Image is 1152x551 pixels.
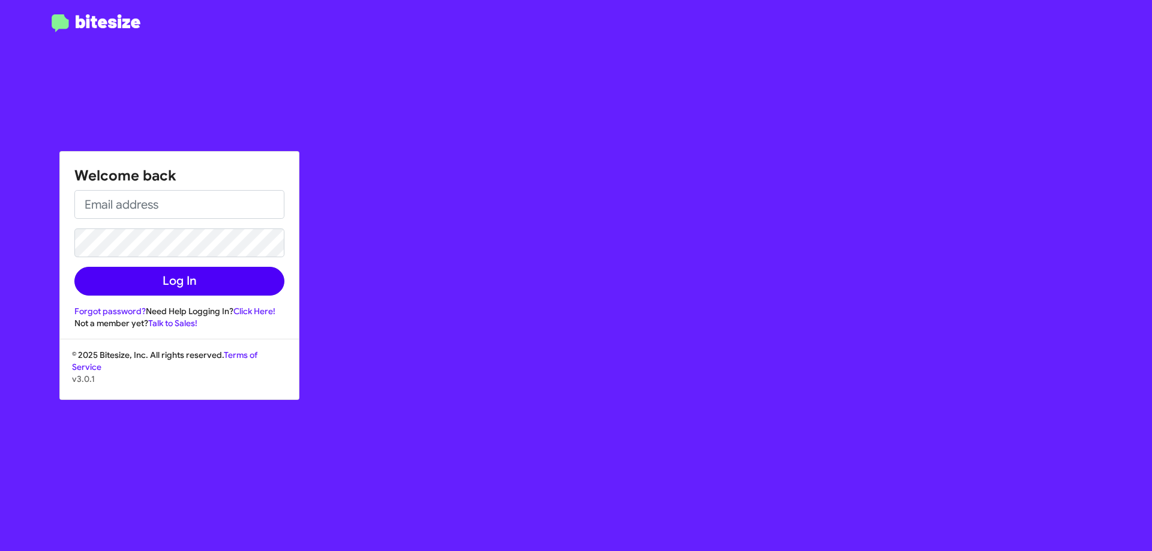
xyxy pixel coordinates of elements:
[60,349,299,399] div: © 2025 Bitesize, Inc. All rights reserved.
[74,190,284,219] input: Email address
[148,318,197,329] a: Talk to Sales!
[74,306,146,317] a: Forgot password?
[74,267,284,296] button: Log In
[233,306,275,317] a: Click Here!
[72,373,287,385] p: v3.0.1
[74,305,284,317] div: Need Help Logging In?
[74,166,284,185] h1: Welcome back
[74,317,284,329] div: Not a member yet?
